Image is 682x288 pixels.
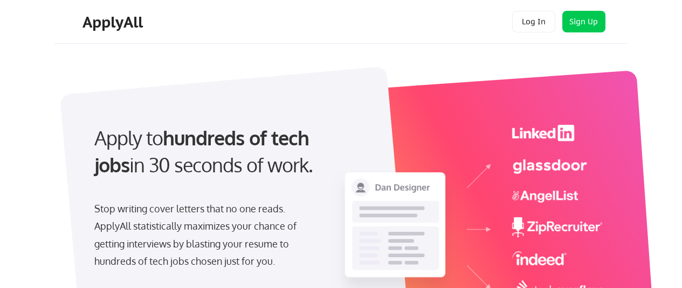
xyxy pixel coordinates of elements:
div: Apply to in 30 seconds of work. [94,124,359,179]
strong: hundreds of tech jobs [94,125,314,177]
button: Sign Up [562,11,605,32]
button: Log In [512,11,555,32]
div: Stop writing cover letters that no one reads. ApplyAll statistically maximizes your chance of get... [94,200,316,270]
div: ApplyAll [82,13,146,31]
